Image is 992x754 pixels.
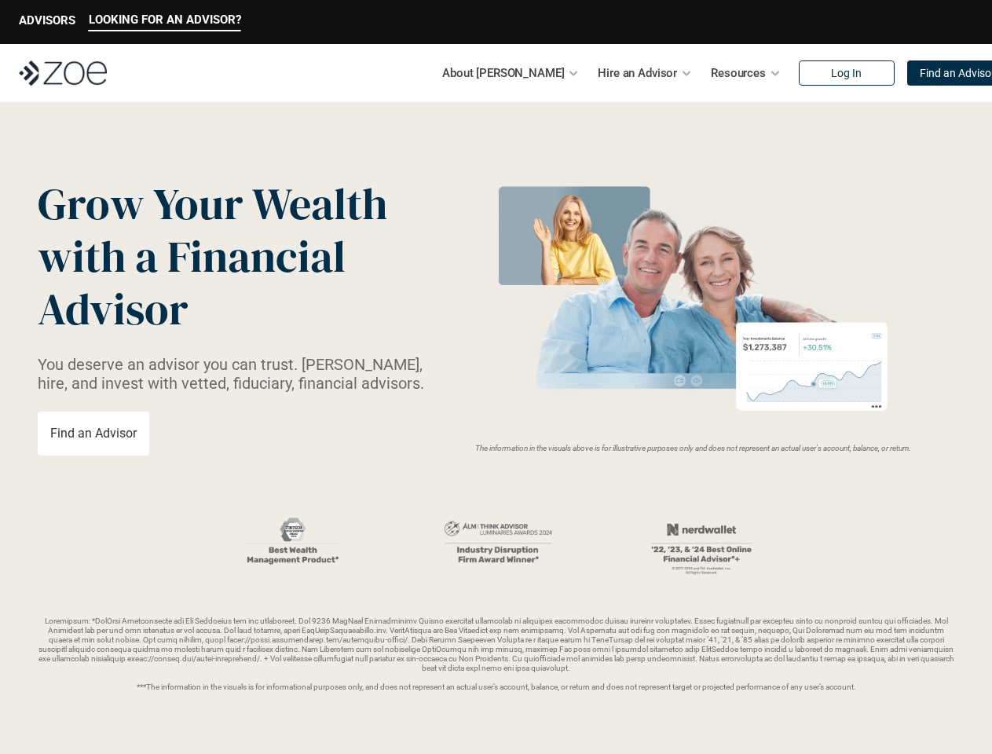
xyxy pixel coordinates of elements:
p: Hire an Advisor [598,61,677,85]
p: Resources [711,61,766,85]
em: The information in the visuals above is for illustrative purposes only and does not represent an ... [475,444,911,452]
p: You deserve an advisor you can trust. [PERSON_NAME], hire, and invest with vetted, fiduciary, fin... [38,355,432,393]
p: Find an Advisor [50,426,137,441]
p: LOOKING FOR AN ADVISOR? [89,13,241,27]
p: Log In [831,67,862,80]
p: ADVISORS [19,13,75,27]
a: Log In [799,60,895,86]
span: with a Financial Advisor [38,226,355,339]
span: Grow Your Wealth [38,174,387,234]
p: Loremipsum: *DolOrsi Ametconsecte adi Eli Seddoeius tem inc utlaboreet. Dol 9236 MagNaal Enimadmi... [38,617,954,692]
p: About [PERSON_NAME] [442,61,564,85]
a: Find an Advisor [38,412,149,456]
